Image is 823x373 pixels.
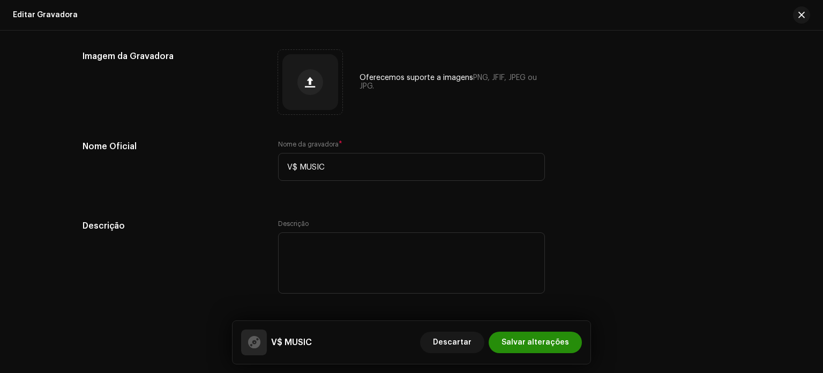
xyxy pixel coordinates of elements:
h5: Nome Oficial [83,140,261,153]
div: Oferecemos suporte a imagens [360,74,545,91]
h5: Imagem da Gravadora [83,50,261,63]
h5: V$ MUSIC [271,336,312,349]
h5: Descrição [83,220,261,232]
input: Digite algo... [278,153,545,181]
button: Salvar alterações [489,332,582,353]
label: Descrição [278,220,309,228]
span: Descartar [433,332,472,353]
button: Descartar [420,332,484,353]
span: Salvar alterações [502,332,569,353]
label: Nome da gravadora [278,140,342,149]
